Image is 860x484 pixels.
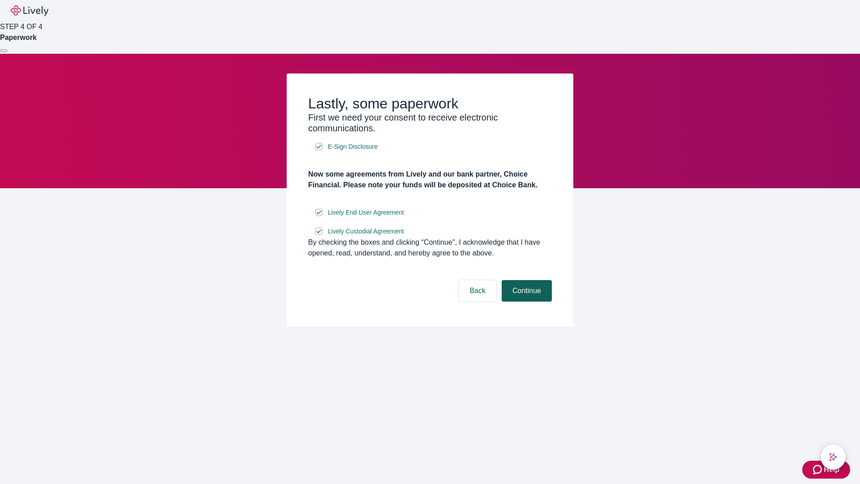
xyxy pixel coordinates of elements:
[824,464,839,475] span: Help
[821,445,846,470] button: chat
[326,141,379,152] a: e-sign disclosure document
[308,112,552,134] h3: First we need your consent to receive electronic communications.
[829,453,838,462] svg: Lively AI Assistant
[308,237,552,259] div: By checking the boxes and clicking “Continue", I acknowledge that I have opened, read, understand...
[308,95,552,112] h2: Lastly, some paperwork
[328,227,404,236] span: Lively Custodial Agreement
[328,208,404,217] span: Lively End User Agreement
[326,207,406,218] a: e-sign disclosure document
[328,142,378,151] span: E-Sign Disclosure
[308,169,552,190] h4: Now some agreements from Lively and our bank partner, Choice Financial. Please note your funds wi...
[802,461,850,479] button: Zendesk support iconHelp
[326,226,406,237] a: e-sign disclosure document
[502,280,552,302] button: Continue
[11,5,48,16] img: Lively
[813,464,824,475] svg: Zendesk support icon
[459,280,496,302] button: Back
